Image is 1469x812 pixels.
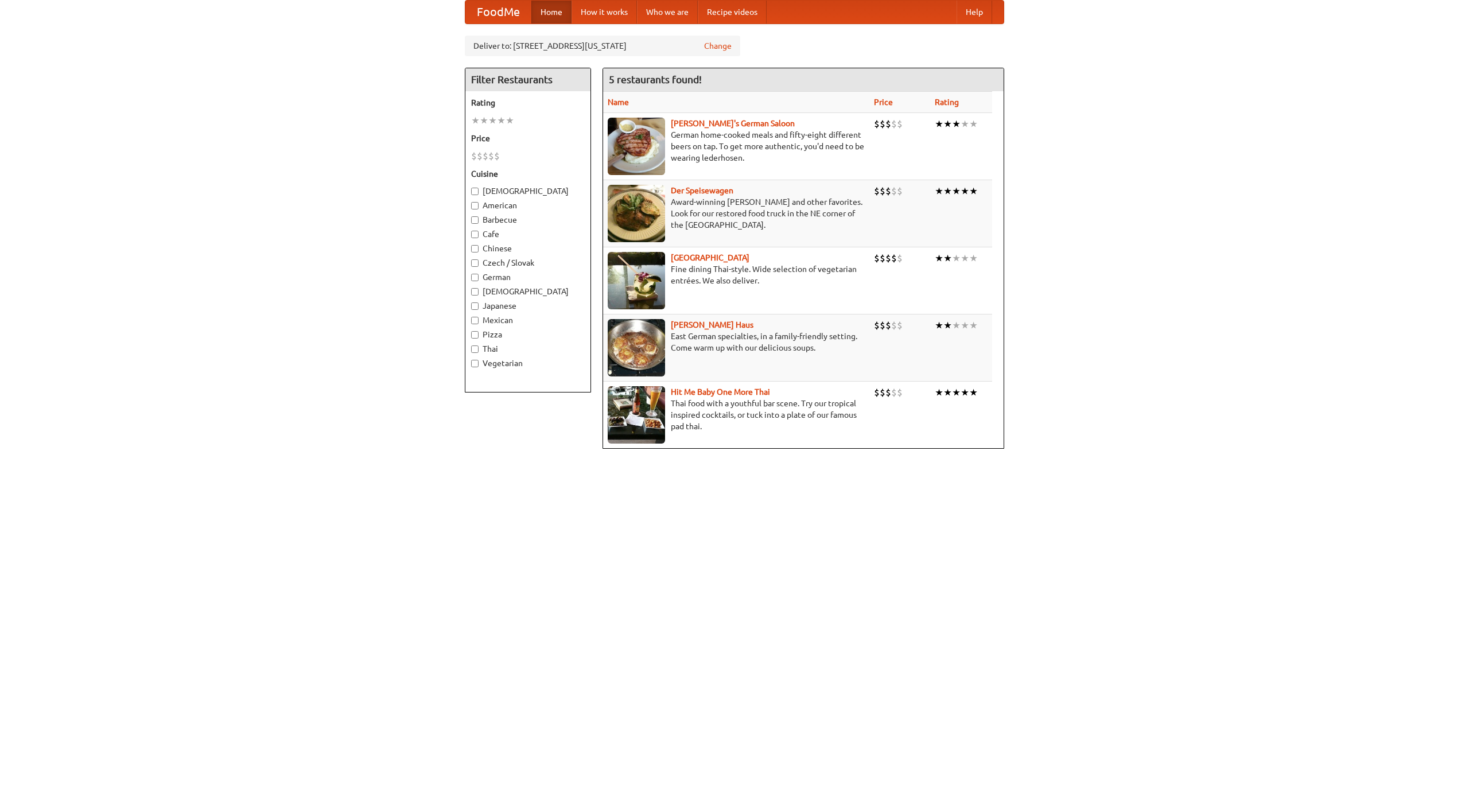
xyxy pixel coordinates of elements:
li: ★ [935,252,943,265]
h5: Price [471,133,585,144]
label: Thai [471,343,585,355]
li: $ [891,319,897,332]
input: Cafe [471,231,479,238]
img: speisewagen.jpg [608,185,665,242]
a: [PERSON_NAME]'s German Saloon [671,119,795,128]
a: Home [531,1,572,24]
label: Czech / Slovak [471,257,585,269]
li: ★ [952,185,961,197]
img: kohlhaus.jpg [608,319,665,376]
img: esthers.jpg [608,118,665,175]
input: [DEMOGRAPHIC_DATA] [471,188,479,195]
li: ★ [488,114,497,127]
input: Vegetarian [471,360,479,367]
input: Japanese [471,302,479,310]
li: $ [874,252,880,265]
li: $ [880,185,885,197]
input: Barbecue [471,216,479,224]
li: ★ [506,114,514,127]
li: $ [471,150,477,162]
li: $ [483,150,488,162]
li: $ [897,252,903,265]
li: ★ [943,386,952,399]
li: $ [885,386,891,399]
a: [GEOGRAPHIC_DATA] [671,253,749,262]
li: $ [891,185,897,197]
input: Pizza [471,331,479,339]
li: $ [494,150,500,162]
input: [DEMOGRAPHIC_DATA] [471,288,479,296]
li: ★ [943,185,952,197]
input: Chinese [471,245,479,252]
li: $ [891,252,897,265]
li: $ [880,319,885,332]
li: ★ [969,319,978,332]
li: ★ [952,118,961,130]
li: ★ [497,114,506,127]
img: babythai.jpg [608,386,665,444]
li: ★ [961,319,969,332]
input: American [471,202,479,209]
li: $ [874,118,880,130]
li: ★ [969,118,978,130]
img: satay.jpg [608,252,665,309]
li: $ [897,118,903,130]
a: Name [608,98,629,107]
label: Mexican [471,314,585,326]
li: $ [897,185,903,197]
li: $ [897,319,903,332]
b: Hit Me Baby One More Thai [671,387,770,397]
h5: Cuisine [471,168,585,180]
p: Fine dining Thai-style. Wide selection of vegetarian entrées. We also deliver. [608,263,865,286]
li: ★ [961,252,969,265]
li: $ [874,185,880,197]
li: ★ [952,252,961,265]
label: Vegetarian [471,358,585,369]
li: ★ [952,319,961,332]
a: Who we are [637,1,698,24]
label: Japanese [471,300,585,312]
a: Change [704,40,732,52]
li: ★ [969,185,978,197]
li: $ [880,118,885,130]
p: Thai food with a youthful bar scene. Try our tropical inspired cocktails, or tuck into a plate of... [608,398,865,432]
li: $ [885,118,891,130]
input: Czech / Slovak [471,259,479,267]
label: German [471,271,585,283]
label: Pizza [471,329,585,340]
li: $ [885,252,891,265]
div: Deliver to: [STREET_ADDRESS][US_STATE] [465,36,740,56]
li: $ [874,386,880,399]
label: Cafe [471,228,585,240]
li: ★ [961,185,969,197]
li: $ [880,386,885,399]
li: ★ [961,118,969,130]
li: ★ [480,114,488,127]
a: How it works [572,1,637,24]
li: $ [477,150,483,162]
h5: Rating [471,97,585,108]
li: $ [891,118,897,130]
li: ★ [961,386,969,399]
li: $ [874,319,880,332]
h4: Filter Restaurants [465,68,590,91]
li: ★ [969,252,978,265]
li: ★ [935,185,943,197]
li: ★ [969,386,978,399]
a: Help [957,1,992,24]
a: Der Speisewagen [671,186,733,195]
label: [DEMOGRAPHIC_DATA] [471,286,585,297]
label: Chinese [471,243,585,254]
li: $ [885,319,891,332]
li: $ [880,252,885,265]
li: $ [885,185,891,197]
p: German home-cooked meals and fifty-eight different beers on tap. To get more authentic, you'd nee... [608,129,865,164]
li: $ [488,150,494,162]
li: ★ [943,319,952,332]
label: American [471,200,585,211]
li: ★ [943,252,952,265]
a: [PERSON_NAME] Haus [671,320,753,329]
